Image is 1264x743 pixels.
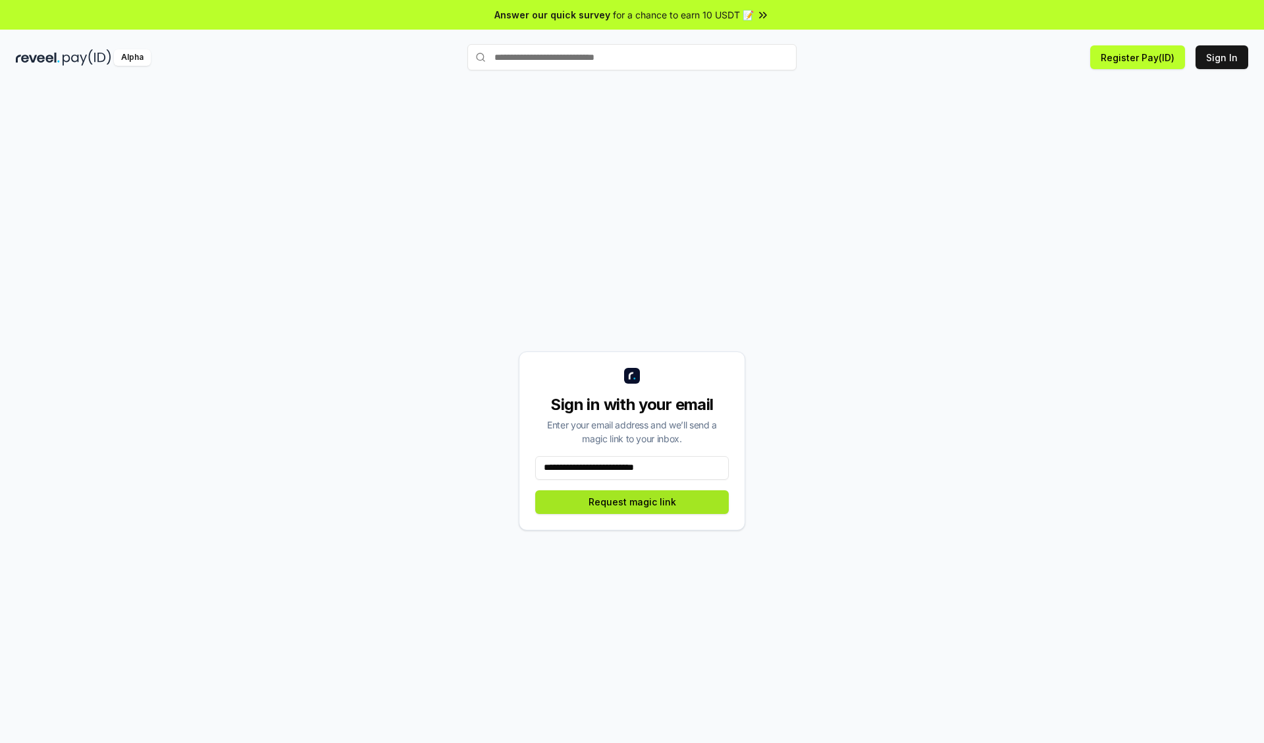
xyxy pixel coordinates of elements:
img: reveel_dark [16,49,60,66]
span: Answer our quick survey [494,8,610,22]
button: Sign In [1196,45,1248,69]
img: logo_small [624,368,640,384]
div: Alpha [114,49,151,66]
div: Enter your email address and we’ll send a magic link to your inbox. [535,418,729,446]
img: pay_id [63,49,111,66]
button: Register Pay(ID) [1090,45,1185,69]
span: for a chance to earn 10 USDT 📝 [613,8,754,22]
button: Request magic link [535,490,729,514]
div: Sign in with your email [535,394,729,415]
